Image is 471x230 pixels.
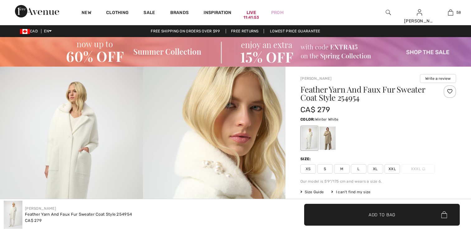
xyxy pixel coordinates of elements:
button: Add to Bag [304,204,460,226]
iframe: Opens a widget where you can find more information [431,183,465,199]
span: CAD [20,29,40,33]
a: Clothing [106,10,129,17]
span: Add to Bag [369,211,395,218]
a: Free Returns [226,29,264,33]
span: XL [368,164,383,174]
span: Winter White [315,117,339,122]
div: [PERSON_NAME] [404,18,435,24]
img: 1ère Avenue [15,5,59,17]
span: EN [44,29,52,33]
div: Our model is 5'9"/175 cm and wears a size 6. [300,179,456,184]
div: Size: [300,156,312,162]
span: M [334,164,350,174]
span: XXXL [401,164,435,174]
a: Prom [271,9,284,16]
img: My Info [417,9,422,16]
img: My Bag [448,9,453,16]
span: Color: [300,117,315,122]
span: XXL [384,164,400,174]
div: 11:41:53 [243,15,259,21]
span: 58 [456,10,461,15]
span: CA$ 279 [300,105,330,114]
div: I can't find my size [331,189,370,195]
div: Winter White [301,127,318,150]
span: XS [300,164,316,174]
a: Sale [144,10,155,17]
a: Sign In [417,9,422,15]
a: 58 [435,9,466,16]
button: Write a review [420,74,456,83]
span: Size Guide [300,189,324,195]
img: Bag.svg [441,211,447,218]
h1: Feather Yarn And Faux Fur Sweater Coat Style 254954 [300,85,430,102]
a: Free shipping on orders over $99 [146,29,225,33]
a: Lowest Price Guarantee [265,29,325,33]
img: search the website [386,9,391,16]
span: CA$ 279 [25,218,42,223]
a: [PERSON_NAME] [25,206,56,211]
a: [PERSON_NAME] [300,76,332,81]
span: Inspiration [204,10,231,17]
div: Feather Yarn And Faux Fur Sweater Coat Style 254954 [25,211,132,218]
a: New [82,10,91,17]
img: ring-m.svg [422,167,425,170]
a: Brands [170,10,189,17]
img: Feather Yarn and Faux Fur Sweater Coat Style 254954 [4,201,22,229]
span: L [351,164,366,174]
img: Canadian Dollar [20,29,30,34]
span: S [317,164,333,174]
div: Fawn [319,127,336,150]
a: Live11:41:53 [247,9,256,16]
